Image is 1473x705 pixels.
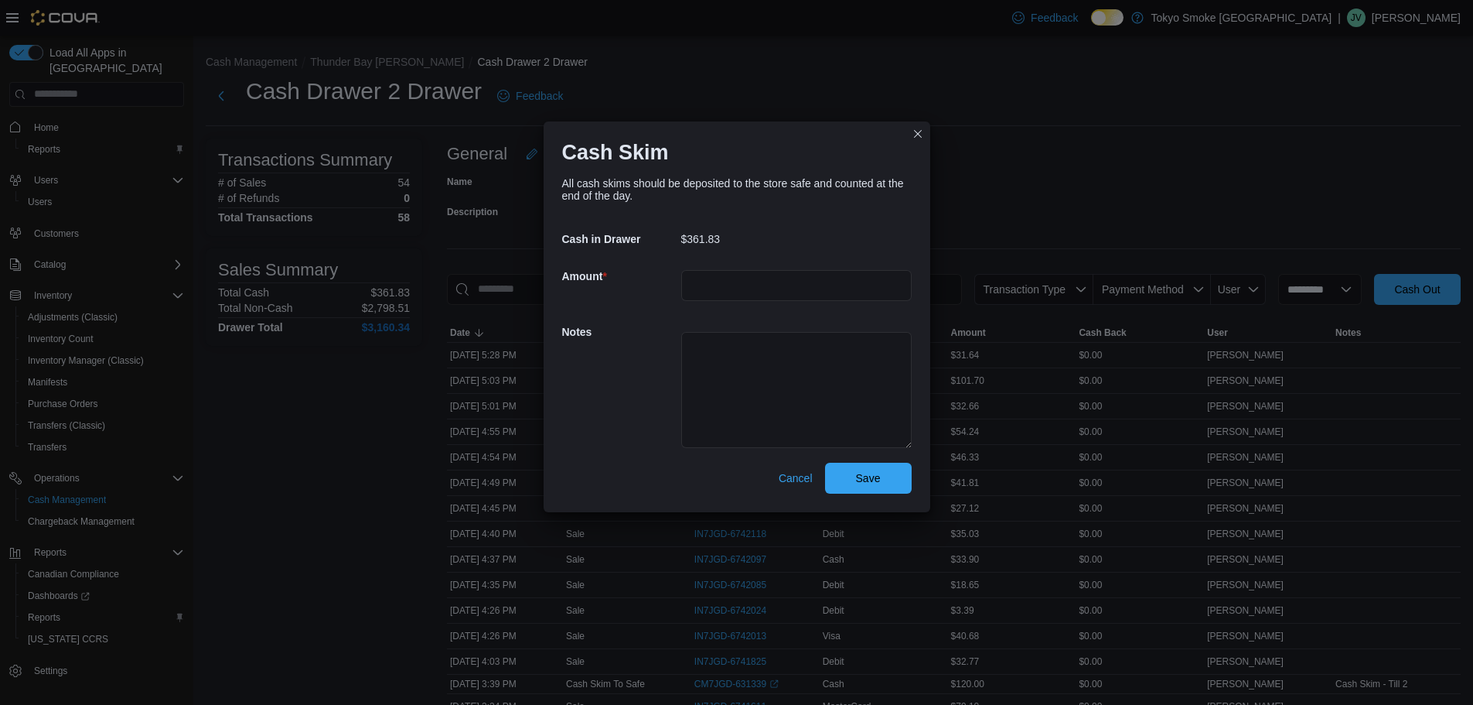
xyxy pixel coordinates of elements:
button: Cancel [772,463,819,494]
button: Closes this modal window [909,125,927,143]
h5: Amount [562,261,678,292]
h5: Notes [562,317,678,347]
h1: Cash Skim [562,140,669,165]
p: $361.83 [681,233,721,245]
div: All cash skims should be deposited to the store safe and counted at the end of the day. [562,177,912,202]
button: Save [825,463,912,494]
span: Cancel [779,471,813,486]
span: Save [856,471,881,486]
h5: Cash in Drawer [562,224,678,255]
